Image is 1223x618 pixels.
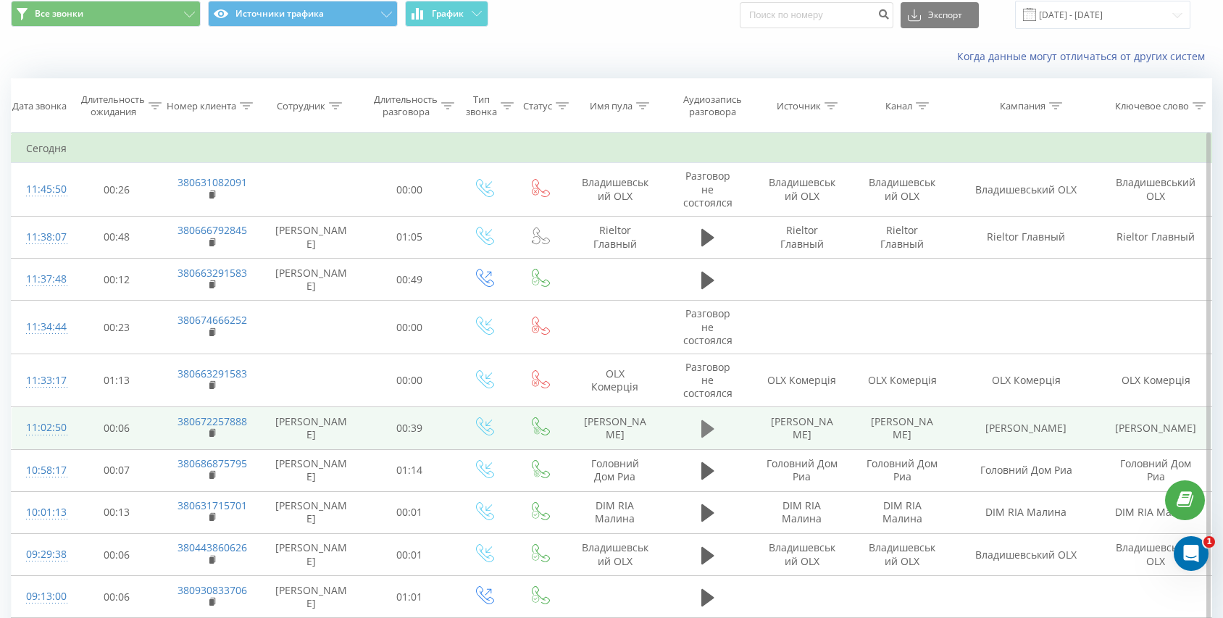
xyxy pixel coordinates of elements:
td: 00:00 [363,163,456,217]
td: 00:01 [363,491,456,533]
td: Владишевський OLX [952,534,1101,576]
a: 380663291583 [178,367,247,380]
a: 380672257888 [178,414,247,428]
td: Владишевський OLX [752,534,852,576]
div: 09:13:00 [26,582,56,611]
td: OLX Комерція [852,354,952,407]
td: Сегодня [12,134,1212,163]
span: Разговор не состоялся [683,306,732,346]
div: 11:45:50 [26,175,56,204]
td: [PERSON_NAME] [567,407,663,449]
a: 380686875795 [178,456,247,470]
td: [PERSON_NAME] [259,449,363,491]
div: Ключевое слово [1115,100,1189,112]
td: Владишевський OLX [852,534,952,576]
div: 09:29:38 [26,540,56,569]
td: DIM RIA Малина [952,491,1101,533]
div: Дата звонка [12,100,67,112]
div: Кампания [1000,100,1045,112]
td: 01:14 [363,449,456,491]
div: 11:37:48 [26,265,56,293]
td: Владишевський OLX [567,163,663,217]
td: 00:06 [70,576,163,618]
td: Владишевський OLX [567,534,663,576]
div: Длительность разговора [374,93,438,118]
td: Rieltor Главный [1101,216,1211,258]
a: 380631082091 [178,175,247,189]
a: 380930833706 [178,583,247,597]
td: [PERSON_NAME] [259,216,363,258]
td: OLX Комерція [1101,354,1211,407]
span: 1 [1203,536,1215,548]
td: Головний Дом Риа [952,449,1101,491]
td: [PERSON_NAME] [259,259,363,301]
td: [PERSON_NAME] [259,576,363,618]
td: [PERSON_NAME] [952,407,1101,449]
td: Владишевський OLX [752,163,852,217]
a: Когда данные могут отличаться от других систем [957,49,1212,63]
div: 11:02:50 [26,414,56,442]
div: 11:34:44 [26,313,56,341]
div: Тип звонка [466,93,497,118]
span: Разговор не состоялся [683,360,732,400]
td: 00:12 [70,259,163,301]
td: 01:05 [363,216,456,258]
td: DIM RIA Малина [852,491,952,533]
td: 00:00 [363,301,456,354]
div: 10:01:13 [26,498,56,527]
td: 01:13 [70,354,163,407]
button: Все звонки [11,1,201,27]
td: 00:01 [363,534,456,576]
div: Канал [885,100,912,112]
td: DIM RIA Малина [752,491,852,533]
button: График [405,1,488,27]
td: Головний Дом Риа [567,449,663,491]
td: Rieltor Главный [952,216,1101,258]
td: 00:23 [70,301,163,354]
td: [PERSON_NAME] [259,491,363,533]
td: DIM RIA Малина [1101,491,1211,533]
td: DIM RIA Малина [567,491,663,533]
td: 00:07 [70,449,163,491]
a: 380663291583 [178,266,247,280]
div: Аудиозапись разговора [676,93,748,118]
iframe: Intercom live chat [1174,536,1209,571]
input: Поиск по номеру [740,2,893,28]
td: 01:01 [363,576,456,618]
td: 00:39 [363,407,456,449]
div: Номер клиента [167,100,236,112]
td: Rieltor Главный [567,216,663,258]
div: Длительность ожидания [81,93,145,118]
div: Источник [777,100,821,112]
div: 11:33:17 [26,367,56,395]
td: Rieltor Главный [852,216,952,258]
span: Разговор не состоялся [683,169,732,209]
td: [PERSON_NAME] [852,407,952,449]
td: OLX Комерція [567,354,663,407]
a: 380666792845 [178,223,247,237]
td: Головний Дом Риа [752,449,852,491]
td: OLX Комерція [752,354,852,407]
span: Все звонки [35,8,83,20]
td: 00:13 [70,491,163,533]
td: [PERSON_NAME] [752,407,852,449]
div: Имя пула [590,100,633,112]
td: Владишевський OLX [1101,534,1211,576]
td: 00:06 [70,534,163,576]
td: 00:06 [70,407,163,449]
a: 380631715701 [178,498,247,512]
div: 11:38:07 [26,223,56,251]
td: OLX Комерція [952,354,1101,407]
td: 00:00 [363,354,456,407]
td: [PERSON_NAME] [259,407,363,449]
td: Владишевський OLX [1101,163,1211,217]
td: 00:48 [70,216,163,258]
div: Сотрудник [277,100,325,112]
td: Головний Дом Риа [852,449,952,491]
a: 380443860626 [178,540,247,554]
td: 00:26 [70,163,163,217]
span: График [432,9,464,19]
td: Владишевський OLX [852,163,952,217]
td: [PERSON_NAME] [1101,407,1211,449]
a: 380674666252 [178,313,247,327]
